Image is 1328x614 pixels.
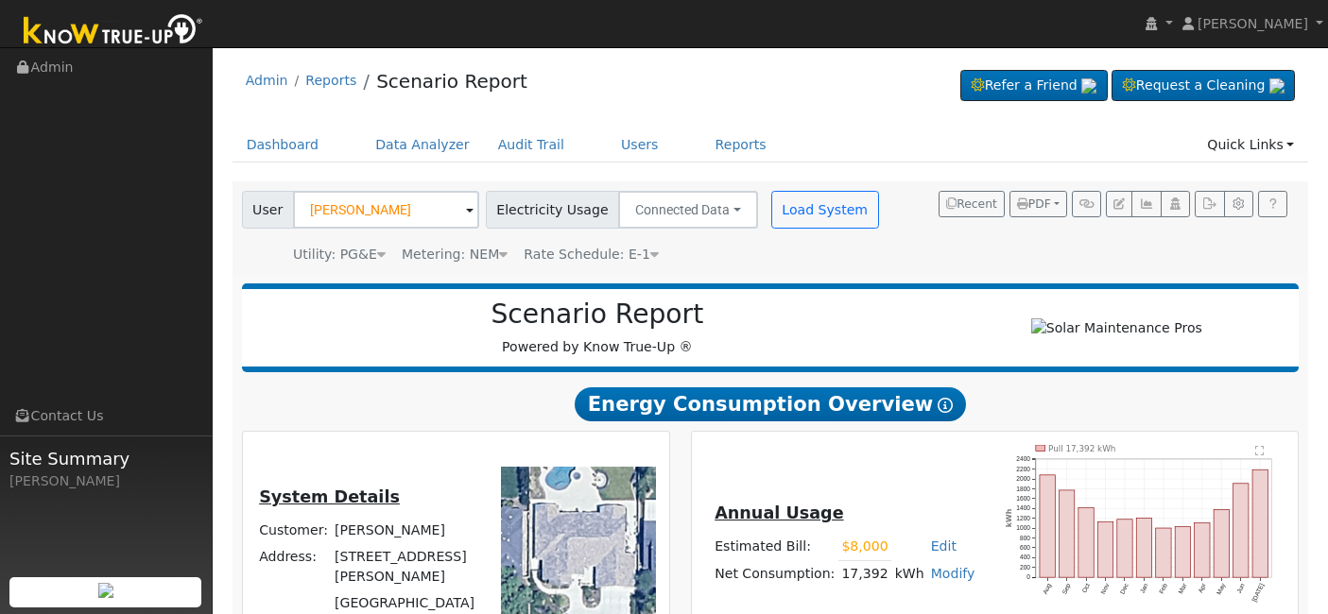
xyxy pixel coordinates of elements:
[1193,128,1308,162] a: Quick Links
[1215,510,1230,578] rect: onclick=""
[1224,191,1253,217] button: Settings
[1156,528,1171,577] rect: onclick=""
[1020,535,1030,541] text: 800
[1106,191,1132,217] button: Edit User
[1256,446,1265,455] text: 
[575,387,966,421] span: Energy Consumption Overview
[1020,564,1030,571] text: 200
[1005,509,1013,528] text: kWh
[1020,554,1030,561] text: 400
[838,560,891,588] td: 17,392
[1016,495,1030,502] text: 1600
[960,70,1108,102] a: Refer a Friend
[1072,191,1101,217] button: Generate Report Link
[1112,70,1295,102] a: Request a Cleaning
[701,128,781,162] a: Reports
[1233,484,1249,578] rect: onclick=""
[1078,508,1094,578] rect: onclick=""
[1016,466,1030,472] text: 2200
[261,298,934,331] h2: Scenario Report
[1040,475,1055,578] rect: onclick=""
[1216,582,1228,596] text: May
[1016,455,1030,462] text: 2400
[1253,469,1268,577] rect: onclick=""
[1117,520,1132,578] rect: onclick=""
[1016,475,1030,482] text: 2000
[715,503,843,522] u: Annual Usage
[233,128,334,162] a: Dashboard
[1139,582,1149,594] text: Jan
[938,398,953,413] i: Show Help
[1020,544,1030,551] text: 600
[9,446,202,471] span: Site Summary
[1016,524,1030,531] text: 1000
[1258,191,1287,217] a: Help Link
[305,73,356,88] a: Reports
[1235,582,1246,594] text: Jun
[1178,582,1188,595] text: Mar
[293,191,479,229] input: Select a User
[712,560,838,588] td: Net Consumption:
[361,128,484,162] a: Data Analyzer
[1251,582,1267,603] text: [DATE]
[1016,515,1030,521] text: 1200
[376,70,527,93] a: Scenario Report
[1131,191,1161,217] button: Multi-Series Graph
[1195,523,1210,578] rect: onclick=""
[256,544,332,590] td: Address:
[332,544,481,590] td: [STREET_ADDRESS][PERSON_NAME]
[1042,582,1053,595] text: Aug
[1137,519,1152,578] rect: onclick=""
[1061,582,1072,595] text: Sep
[1198,582,1209,594] text: Apr
[402,245,508,264] div: Metering: NEM
[486,191,619,229] span: Electricity Usage
[1017,197,1051,211] span: PDF
[618,191,758,229] button: Connected Data
[931,566,975,581] a: Modify
[1081,582,1092,593] text: Oct
[939,191,1005,217] button: Recent
[246,73,288,88] a: Admin
[1098,521,1113,577] rect: onclick=""
[1048,444,1116,453] text: Pull 17,392 kWh
[1161,191,1190,217] button: Login As
[1269,78,1285,94] img: retrieve
[251,298,944,357] div: Powered by Know True-Up ®
[1158,582,1168,595] text: Feb
[1195,191,1224,217] button: Export Interval Data
[1026,574,1030,581] text: 0
[1198,16,1308,31] span: [PERSON_NAME]
[242,191,294,229] span: User
[1060,490,1075,577] rect: onclick=""
[1016,486,1030,492] text: 1800
[771,191,879,229] button: Load System
[838,534,891,561] td: $8,000
[1031,318,1202,338] img: Solar Maintenance Pros
[9,471,202,491] div: [PERSON_NAME]
[712,534,838,561] td: Estimated Bill:
[891,560,927,588] td: kWh
[1119,582,1130,595] text: Dec
[1176,527,1191,578] rect: onclick=""
[607,128,673,162] a: Users
[1016,505,1030,512] text: 1400
[293,245,386,264] div: Utility: PG&E
[98,583,113,598] img: retrieve
[1009,191,1067,217] button: PDF
[1081,78,1096,94] img: retrieve
[524,247,659,262] span: Alias: HE1
[484,128,578,162] a: Audit Trail
[1099,582,1111,595] text: Nov
[256,518,332,544] td: Customer:
[332,518,481,544] td: [PERSON_NAME]
[931,538,957,554] a: Edit
[259,487,400,506] u: System Details
[14,10,213,53] img: Know True-Up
